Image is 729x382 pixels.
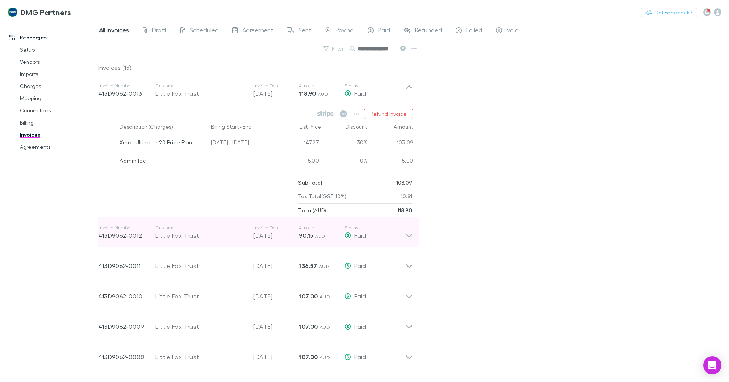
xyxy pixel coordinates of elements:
[2,32,103,44] a: Recharges
[98,352,155,361] p: 413D9062-0008
[208,134,276,153] div: [DATE] - [DATE]
[276,153,322,171] div: 5.00
[253,83,299,89] p: Invoice Date
[98,261,155,270] p: 413D9062-0011
[12,129,103,141] a: Invoices
[12,68,103,80] a: Imports
[298,176,322,189] p: Sub Total
[99,26,129,36] span: All invoices
[299,323,318,330] strong: 107.00
[344,83,405,89] p: Status
[344,225,405,231] p: Status
[276,134,322,153] div: 147.27
[368,134,413,153] div: 103.09
[322,153,368,171] div: 0%
[12,44,103,56] a: Setup
[466,26,482,36] span: Failed
[322,134,368,153] div: 30%
[315,233,325,239] span: AUD
[641,8,697,17] button: Got Feedback?
[98,292,155,301] p: 413D9062-0010
[320,355,330,360] span: AUD
[415,26,442,36] span: Refunded
[98,231,155,240] p: 413D9062-0012
[299,90,316,97] strong: 118.90
[364,109,413,119] button: Refund Invoice
[253,231,299,240] p: [DATE]
[354,90,366,97] span: Paid
[507,26,519,36] span: Void
[8,8,17,17] img: DMG Partners's Logo
[320,294,330,300] span: AUD
[92,339,419,369] div: 413D9062-0008Little Fox Trust[DATE]107.00 AUDPaid
[155,231,246,240] div: Little Fox Trust
[98,225,155,231] p: Invoice Number
[253,292,299,301] p: [DATE]
[299,225,344,231] p: Amount
[242,26,273,36] span: Agreement
[354,292,366,300] span: Paid
[253,225,299,231] p: Invoice Date
[299,262,317,270] strong: 136.57
[354,262,366,269] span: Paid
[92,217,419,248] div: Invoice Number413D9062-0012CustomerLittle Fox TrustInvoice Date[DATE]Amount90.15 AUDStatusPaid
[152,26,167,36] span: Draft
[155,292,246,301] div: Little Fox Trust
[21,8,71,17] h3: DMG Partners
[354,232,366,239] span: Paid
[120,134,205,150] div: Xero - Ultimate 20 Price Plan
[98,89,155,98] p: 413D9062-0013
[354,323,366,330] span: Paid
[298,207,312,213] strong: Total
[354,353,366,360] span: Paid
[320,324,330,330] span: AUD
[12,56,103,68] a: Vendors
[298,26,311,36] span: Sent
[298,189,346,203] p: Tax Total (GST 10%)
[92,75,419,106] div: Invoice Number413D9062-0013CustomerLittle Fox TrustInvoice Date[DATE]Amount118.90 AUDStatusPaid
[3,3,76,21] a: DMG Partners
[401,189,412,203] p: 10.81
[92,248,419,278] div: 413D9062-0011Little Fox Trust[DATE]136.57 AUDPaid
[397,207,412,213] strong: 118.90
[98,83,155,89] p: Invoice Number
[155,322,246,331] div: Little Fox Trust
[378,26,390,36] span: Paid
[98,322,155,331] p: 413D9062-0009
[319,264,329,269] span: AUD
[298,204,326,217] p: ( AUD )
[155,225,246,231] p: Customer
[12,104,103,117] a: Connections
[189,26,219,36] span: Scheduled
[155,261,246,270] div: Little Fox Trust
[120,153,205,169] div: Admin fee
[12,117,103,129] a: Billing
[253,322,299,331] p: [DATE]
[155,89,246,98] div: Little Fox Trust
[299,353,318,361] strong: 107.00
[92,308,419,339] div: 413D9062-0009Little Fox Trust[DATE]107.00 AUDPaid
[320,44,349,53] button: Filter
[253,261,299,270] p: [DATE]
[396,176,412,189] p: 108.09
[368,153,413,171] div: 5.00
[318,91,328,97] span: AUD
[299,292,318,300] strong: 107.00
[12,141,103,153] a: Agreements
[12,92,103,104] a: Mapping
[253,352,299,361] p: [DATE]
[336,26,354,36] span: Paying
[253,89,299,98] p: [DATE]
[299,83,344,89] p: Amount
[703,356,721,374] div: Open Intercom Messenger
[155,352,246,361] div: Little Fox Trust
[155,83,246,89] p: Customer
[92,278,419,308] div: 413D9062-0010Little Fox Trust[DATE]107.00 AUDPaid
[299,232,313,239] strong: 90.15
[12,80,103,92] a: Charges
